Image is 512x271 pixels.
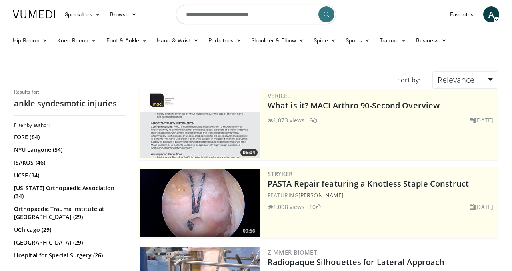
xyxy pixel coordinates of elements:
[14,251,124,259] a: Hospital for Special Surgery (26)
[140,90,260,158] a: 06:04
[483,6,499,22] a: A
[268,100,440,111] a: What is it? MACI Arthro 90-Second Overview
[375,32,411,48] a: Trauma
[140,169,260,237] img: 84acc7eb-cb93-455a-a344-5c35427a46c1.png.300x170_q85_crop-smart_upscale.png
[309,32,340,48] a: Spine
[298,191,344,199] a: [PERSON_NAME]
[14,205,124,221] a: Orthopaedic Trauma Institute at [GEOGRAPHIC_DATA] (29)
[152,32,204,48] a: Hand & Wrist
[391,71,426,89] div: Sort by:
[140,90,260,158] img: aa6cc8ed-3dbf-4b6a-8d82-4a06f68b6688.300x170_q85_crop-smart_upscale.jpg
[102,32,152,48] a: Foot & Ankle
[268,92,291,100] a: Vericel
[176,5,336,24] input: Search topics, interventions
[14,159,124,167] a: ISAKOS (46)
[411,32,452,48] a: Business
[432,71,498,89] a: Relevance
[14,133,124,141] a: FORE (84)
[268,203,304,211] li: 1,008 views
[309,203,320,211] li: 10
[470,203,493,211] li: [DATE]
[13,10,55,18] img: VuMedi Logo
[14,239,124,247] a: [GEOGRAPHIC_DATA] (29)
[140,169,260,237] a: 09:56
[240,227,258,235] span: 09:56
[268,170,293,178] a: Stryker
[268,191,496,199] div: FEATURING
[14,146,124,154] a: NYU Langone (54)
[60,6,105,22] a: Specialties
[268,178,469,189] a: PASTA Repair featuring a Knotless Staple Construct
[8,32,52,48] a: Hip Recon
[14,226,124,234] a: UChicago (29)
[438,74,474,85] span: Relevance
[445,6,478,22] a: Favorites
[309,116,317,124] li: 6
[14,171,124,179] a: UCSF (34)
[268,248,317,256] a: Zimmer Biomet
[14,89,126,95] p: Results for:
[240,149,258,156] span: 06:04
[341,32,375,48] a: Sports
[246,32,309,48] a: Shoulder & Elbow
[105,6,142,22] a: Browse
[14,184,124,200] a: [US_STATE] Orthopaedic Association (34)
[14,122,126,128] h3: Filter by author:
[52,32,102,48] a: Knee Recon
[268,116,304,124] li: 1,073 views
[470,116,493,124] li: [DATE]
[204,32,246,48] a: Pediatrics
[14,98,126,109] h2: ankle syndesmotic injuries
